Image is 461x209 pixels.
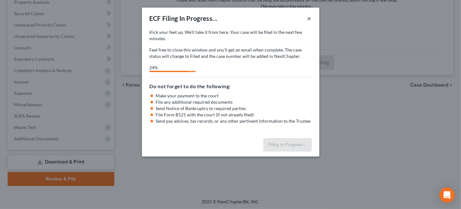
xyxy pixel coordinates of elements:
li: File any additional required documents [156,99,312,105]
li: Make your payment to the court [156,93,312,99]
li: File Form B121 with the court (if not already filed) [156,112,312,118]
p: Kick your feet up. We’ll take it from here. Your case will be filed in the next few minutes. [150,29,312,42]
h5: Do not forget to do the following: [150,83,312,90]
button: Filing In Progress... [263,138,312,151]
button: × [307,15,312,22]
p: Feel free to close this window and you’ll get an email when complete. The case status will change... [150,47,312,59]
li: Send Notice of Bankruptcy to required parties [156,105,312,112]
li: Send pay advices, tax records, or any other pertinent information to the Trustee [156,118,312,124]
div: ECF Filing In Progress... [150,14,218,23]
div: 24% [150,65,189,71]
div: Open Intercom Messenger [439,187,455,203]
